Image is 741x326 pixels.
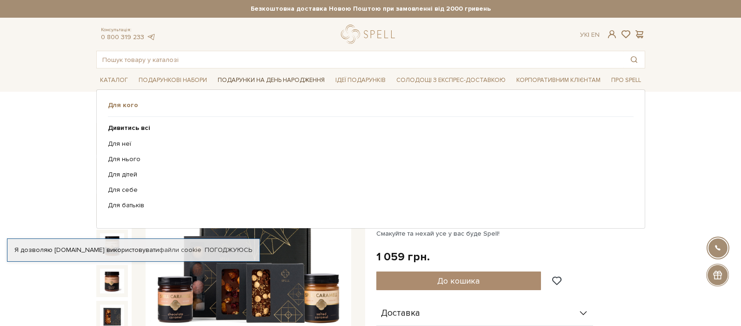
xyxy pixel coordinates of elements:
[588,31,589,39] span: |
[108,201,627,210] a: Для батьків
[108,101,634,109] span: Для кого
[214,73,328,88] a: Подарунки на День народження
[96,73,132,88] a: Каталог
[108,170,627,179] a: Для дітей
[97,51,623,68] input: Пошук товару у каталозі
[100,233,124,258] img: Подарунок Шоколадна фантазія
[205,246,252,254] a: Погоджуюсь
[96,5,645,13] strong: Безкоштовна доставка Новою Поштою при замовленні від 2000 гривень
[100,269,124,293] img: Подарунок Шоколадна фантазія
[101,27,156,33] span: Консультація:
[607,73,645,88] a: Про Spell
[376,229,594,238] p: Смакуйте та нехай усе у вас буде Spell!
[623,51,645,68] button: Пошук товару у каталозі
[341,25,399,44] a: logo
[108,155,627,163] a: Для нього
[393,72,509,88] a: Солодощі з експрес-доставкою
[96,89,645,228] div: Каталог
[7,246,260,254] div: Я дозволяю [DOMAIN_NAME] використовувати
[101,33,144,41] a: 0 800 319 233
[108,124,627,132] a: Дивитись всі
[437,276,480,286] span: До кошика
[376,250,430,264] div: 1 059 грн.
[108,124,150,132] b: Дивитись всі
[381,309,420,318] span: Доставка
[108,186,627,194] a: Для себе
[159,246,201,254] a: файли cookie
[332,73,389,88] a: Ідеї подарунків
[580,31,600,39] div: Ук
[513,73,604,88] a: Корпоративним клієнтам
[147,33,156,41] a: telegram
[376,272,541,290] button: До кошика
[108,140,627,148] a: Для неї
[591,31,600,39] a: En
[135,73,211,88] a: Подарункові набори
